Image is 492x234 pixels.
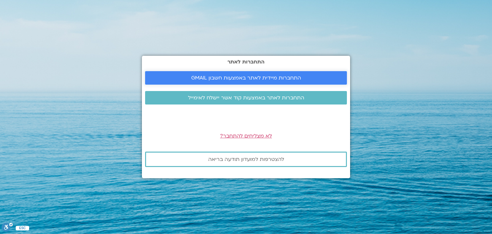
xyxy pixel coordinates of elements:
[188,95,304,101] span: התחברות לאתר באמצעות קוד אשר יישלח לאימייל
[145,71,347,85] a: התחברות מיידית לאתר באמצעות חשבון GMAIL
[220,132,272,139] a: לא מצליחים להתחבר?
[208,156,284,162] span: להצטרפות למועדון תודעה בריאה
[145,152,347,167] a: להצטרפות למועדון תודעה בריאה
[145,91,347,104] a: התחברות לאתר באמצעות קוד אשר יישלח לאימייל
[191,75,301,81] span: התחברות מיידית לאתר באמצעות חשבון GMAIL
[145,59,347,65] h2: התחברות לאתר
